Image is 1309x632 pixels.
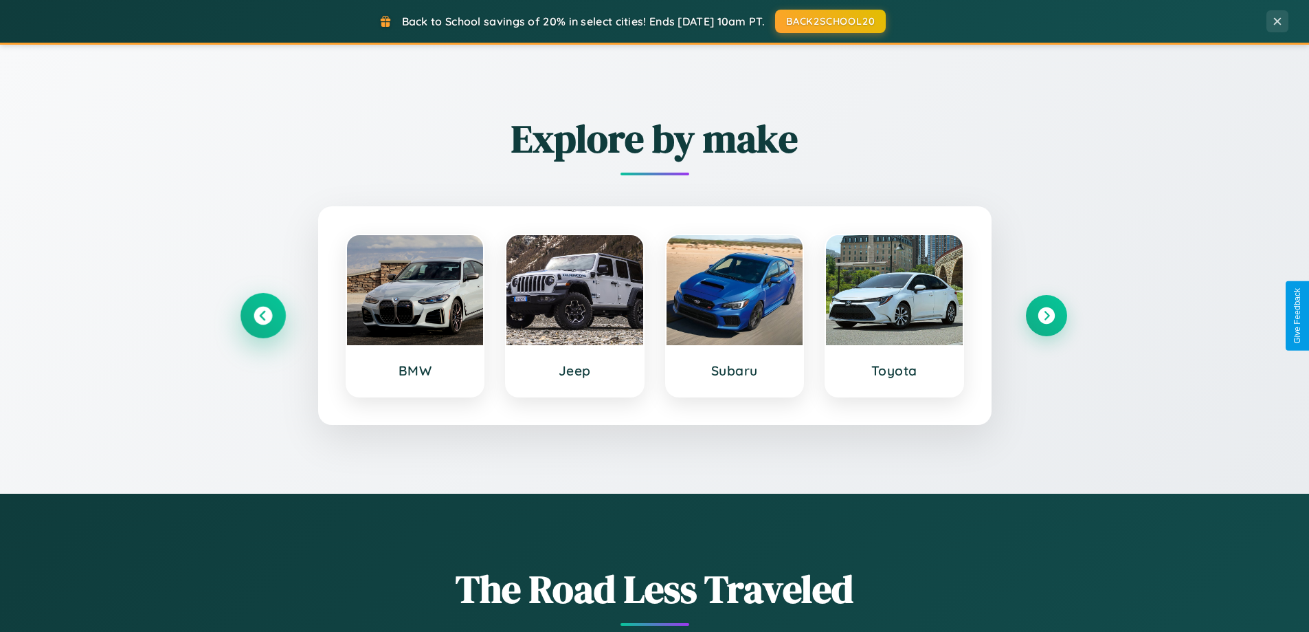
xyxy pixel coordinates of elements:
[361,362,470,379] h3: BMW
[840,362,949,379] h3: Toyota
[402,14,765,28] span: Back to School savings of 20% in select cities! Ends [DATE] 10am PT.
[243,563,1067,615] h1: The Road Less Traveled
[775,10,886,33] button: BACK2SCHOOL20
[243,112,1067,165] h2: Explore by make
[1293,288,1302,344] div: Give Feedback
[680,362,790,379] h3: Subaru
[520,362,629,379] h3: Jeep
